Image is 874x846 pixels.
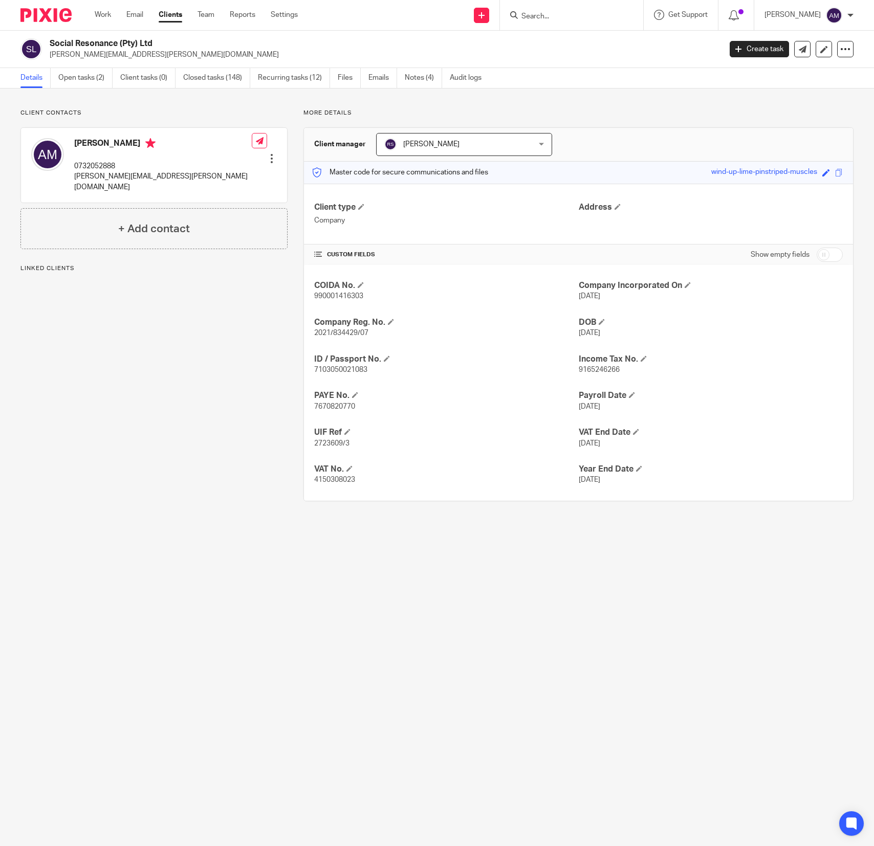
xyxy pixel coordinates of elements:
[159,10,182,20] a: Clients
[368,68,397,88] a: Emails
[31,138,64,171] img: svg%3E
[145,138,156,148] i: Primary
[314,440,349,447] span: 2723609/3
[579,329,600,337] span: [DATE]
[579,366,620,373] span: 9165246266
[711,167,817,179] div: wind-up-lime-pinstriped-muscles
[579,390,843,401] h4: Payroll Date
[579,293,600,300] span: [DATE]
[314,329,368,337] span: 2021/834429/07
[520,12,613,21] input: Search
[314,403,355,410] span: 7670820770
[20,8,72,22] img: Pixie
[118,221,190,237] h4: + Add contact
[579,403,600,410] span: [DATE]
[579,476,600,483] span: [DATE]
[314,464,578,475] h4: VAT No.
[58,68,113,88] a: Open tasks (2)
[126,10,143,20] a: Email
[74,161,252,171] p: 0732052888
[314,354,578,365] h4: ID / Passport No.
[314,390,578,401] h4: PAYE No.
[579,354,843,365] h4: Income Tax No.
[314,317,578,328] h4: Company Reg. No.
[258,68,330,88] a: Recurring tasks (12)
[271,10,298,20] a: Settings
[668,11,708,18] span: Get Support
[579,202,843,213] h4: Address
[826,7,842,24] img: svg%3E
[403,141,460,148] span: [PERSON_NAME]
[384,138,397,150] img: svg%3E
[314,366,367,373] span: 7103050021083
[198,10,214,20] a: Team
[74,171,252,192] p: [PERSON_NAME][EMAIL_ADDRESS][PERSON_NAME][DOMAIN_NAME]
[120,68,176,88] a: Client tasks (0)
[579,317,843,328] h4: DOB
[183,68,250,88] a: Closed tasks (148)
[50,50,714,60] p: [PERSON_NAME][EMAIL_ADDRESS][PERSON_NAME][DOMAIN_NAME]
[314,293,363,300] span: 990001416303
[751,250,810,260] label: Show empty fields
[314,476,355,483] span: 4150308023
[314,202,578,213] h4: Client type
[314,427,578,438] h4: UIF Ref
[764,10,821,20] p: [PERSON_NAME]
[314,280,578,291] h4: COIDA No.
[50,38,581,49] h2: Social Resonance (Pty) Ltd
[95,10,111,20] a: Work
[405,68,442,88] a: Notes (4)
[20,68,51,88] a: Details
[338,68,361,88] a: Files
[450,68,489,88] a: Audit logs
[314,215,578,226] p: Company
[314,139,366,149] h3: Client manager
[74,138,252,151] h4: [PERSON_NAME]
[20,264,288,273] p: Linked clients
[579,427,843,438] h4: VAT End Date
[730,41,789,57] a: Create task
[20,109,288,117] p: Client contacts
[579,464,843,475] h4: Year End Date
[314,251,578,259] h4: CUSTOM FIELDS
[579,440,600,447] span: [DATE]
[312,167,488,177] p: Master code for secure communications and files
[303,109,854,117] p: More details
[20,38,42,60] img: svg%3E
[230,10,255,20] a: Reports
[579,280,843,291] h4: Company Incorporated On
